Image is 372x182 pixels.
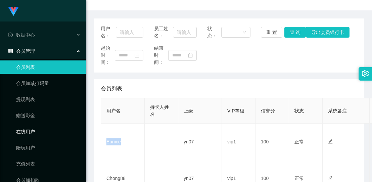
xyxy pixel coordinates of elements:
td: vip1 [222,124,255,160]
i: 图标: edit [328,176,333,180]
td: Eunice [101,124,145,160]
span: 信誉分 [261,108,275,113]
span: 结束时间： [154,45,168,66]
span: 状态 [294,108,304,113]
i: 图标: down [242,30,246,35]
a: 提现列表 [16,93,81,106]
span: 会员管理 [8,48,35,54]
a: 赠送彩金 [16,109,81,122]
input: 请输入 [173,27,197,38]
i: 图标: calendar [188,53,193,58]
a: 会员列表 [16,60,81,74]
button: 导出会员银行卡 [306,27,350,38]
span: 用户名 [106,108,121,113]
span: 员工姓名： [154,25,173,39]
a: 会员加减打码量 [16,77,81,90]
img: logo.9652507e.png [8,7,19,16]
a: 在线用户 [16,125,81,138]
span: 正常 [294,139,304,144]
span: 正常 [294,176,304,181]
i: 图标: table [8,49,13,53]
span: 上级 [184,108,193,113]
span: 会员列表 [101,85,122,93]
a: 陪玩用户 [16,141,81,154]
i: 图标: calendar [135,53,139,58]
td: 100 [255,124,289,160]
i: 图标: check-circle-o [8,33,13,37]
span: VIP等级 [227,108,244,113]
span: 数据中心 [8,32,35,38]
td: yn07 [178,124,222,160]
a: 充值列表 [16,157,81,171]
span: 用户名： [101,25,116,39]
span: 状态： [207,25,221,39]
i: 图标: setting [362,70,369,77]
button: 重 置 [261,27,282,38]
span: 系统备注 [328,108,347,113]
span: 持卡人姓名 [150,104,169,117]
i: 图标: edit [328,139,333,144]
input: 请输入 [116,27,143,38]
button: 查 询 [284,27,306,38]
span: 起始时间： [101,45,115,66]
